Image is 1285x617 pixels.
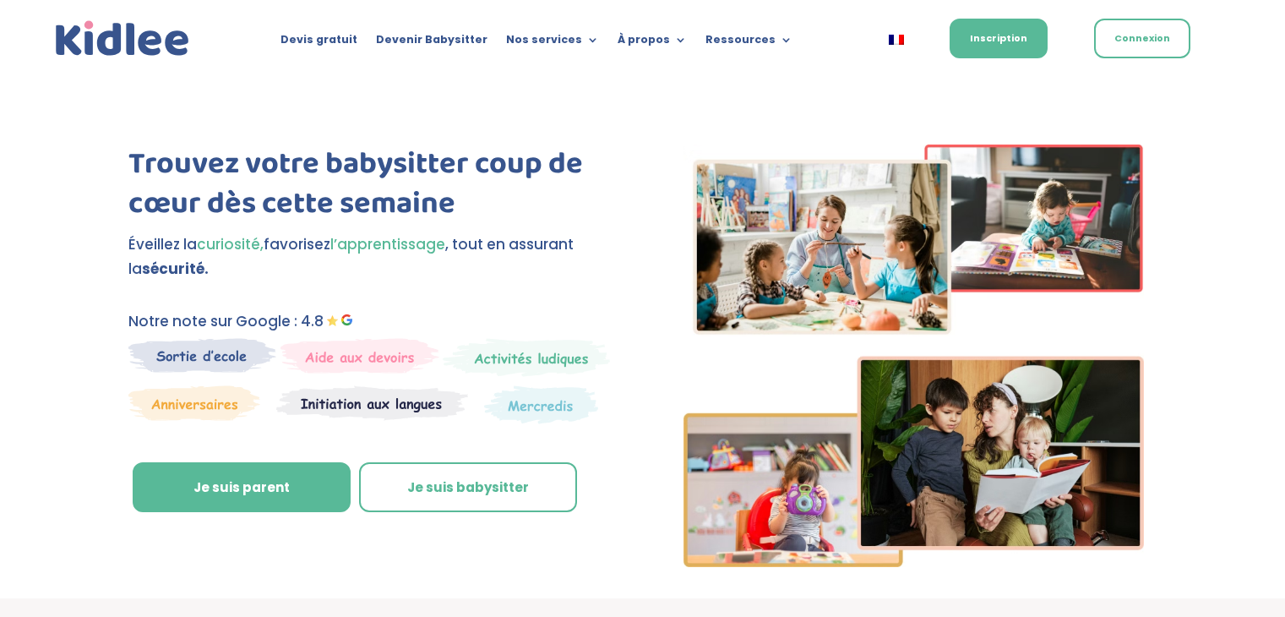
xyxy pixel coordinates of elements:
[280,34,357,52] a: Devis gratuit
[128,232,614,281] p: Éveillez la favorisez , tout en assurant la
[133,462,351,513] a: Je suis parent
[52,17,193,61] img: logo_kidlee_bleu
[128,309,614,334] p: Notre note sur Google : 4.8
[128,385,260,421] img: Anniversaire
[197,234,264,254] span: curiosité,
[142,259,209,279] strong: sécurité.
[705,34,792,52] a: Ressources
[128,338,276,373] img: Sortie decole
[506,34,599,52] a: Nos services
[280,338,439,374] img: weekends
[276,385,468,421] img: Atelier thematique
[376,34,487,52] a: Devenir Babysitter
[618,34,687,52] a: À propos
[128,145,614,232] h1: Trouvez votre babysitter coup de cœur dès cette semaine
[52,17,193,61] a: Kidlee Logo
[1094,19,1190,58] a: Connexion
[950,19,1048,58] a: Inscription
[683,552,1145,572] picture: Imgs-2
[330,234,445,254] span: l’apprentissage
[443,338,610,377] img: Mercredi
[889,35,904,45] img: Français
[359,462,577,513] a: Je suis babysitter
[484,385,598,424] img: Thematique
